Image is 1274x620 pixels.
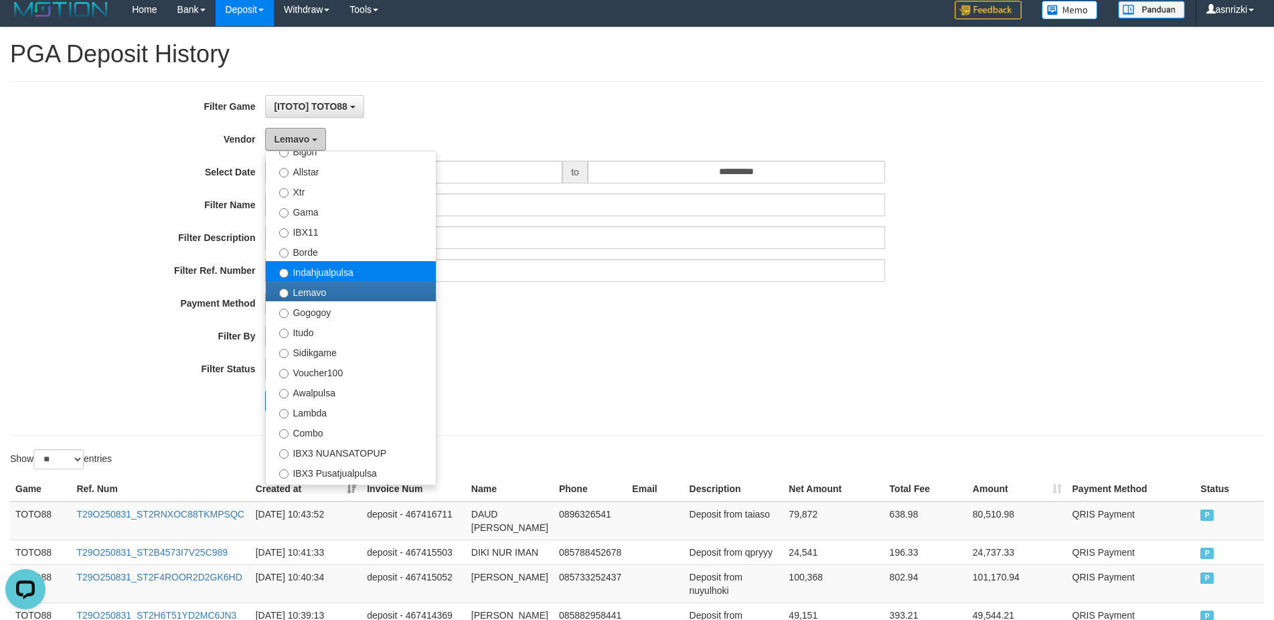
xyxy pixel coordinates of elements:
[1042,1,1098,19] img: Button%20Memo.svg
[466,477,554,501] th: Name
[33,449,84,469] select: Showentries
[783,540,884,564] td: 24,541
[362,564,466,603] td: deposit - 467415052
[967,477,1067,501] th: Amount: activate to sort column ascending
[10,540,71,564] td: TOTO88
[279,369,289,378] input: Voucher100
[279,349,289,358] input: Sidikgame
[279,329,289,338] input: Itudo
[279,228,289,238] input: IBX11
[266,402,436,422] label: Lambda
[466,540,554,564] td: DIKI NUR IMAN
[684,501,784,540] td: Deposit from taiaso
[783,564,884,603] td: 100,368
[562,161,588,183] span: to
[76,509,244,520] a: T29O250831_ST2RNXOC88TKMPSQC
[279,168,289,177] input: Allstar
[884,564,967,603] td: 802.94
[266,442,436,462] label: IBX3 NUANSATOPUP
[466,501,554,540] td: DAUD [PERSON_NAME]
[266,161,436,181] label: Allstar
[1200,548,1214,559] span: PAID
[76,572,242,583] a: T29O250831_ST2F4ROOR2D2GK6HD
[362,501,466,540] td: deposit - 467416711
[266,241,436,261] label: Borde
[279,289,289,298] input: Lemavo
[265,95,364,118] button: [ITOTO] TOTO88
[266,341,436,362] label: Sidikgame
[250,477,362,501] th: Created at: activate to sort column ascending
[362,540,466,564] td: deposit - 467415503
[266,482,436,502] label: IBX3 Itemgame
[279,409,289,418] input: Lambda
[279,309,289,318] input: Gogogoy
[554,477,627,501] th: Phone
[884,540,967,564] td: 196.33
[266,221,436,241] label: IBX11
[684,477,784,501] th: Description
[274,134,309,145] span: Lemavo
[627,477,684,501] th: Email
[265,128,326,151] button: Lemavo
[884,501,967,540] td: 638.98
[1067,564,1196,603] td: QRIS Payment
[967,540,1067,564] td: 24,737.33
[71,477,250,501] th: Ref. Num
[466,564,554,603] td: [PERSON_NAME]
[554,564,627,603] td: 085733252437
[250,564,362,603] td: [DATE] 10:40:34
[279,148,289,157] input: Bigon
[279,248,289,258] input: Borde
[274,101,347,112] span: [ITOTO] TOTO88
[783,501,884,540] td: 79,872
[279,449,289,459] input: IBX3 NUANSATOPUP
[279,268,289,278] input: Indahjualpulsa
[967,501,1067,540] td: 80,510.98
[10,477,71,501] th: Game
[266,281,436,301] label: Lemavo
[554,501,627,540] td: 0896326541
[250,501,362,540] td: [DATE] 10:43:52
[1195,477,1264,501] th: Status
[967,564,1067,603] td: 101,170.94
[554,540,627,564] td: 085788452678
[266,301,436,321] label: Gogogoy
[279,208,289,218] input: Gama
[10,501,71,540] td: TOTO88
[266,382,436,402] label: Awalpulsa
[1067,501,1196,540] td: QRIS Payment
[1067,540,1196,564] td: QRIS Payment
[362,477,466,501] th: Invoice Num
[5,5,46,46] button: Open LiveChat chat widget
[10,449,112,469] label: Show entries
[1067,477,1196,501] th: Payment Method
[266,321,436,341] label: Itudo
[955,1,1022,19] img: Feedback.jpg
[266,261,436,281] label: Indahjualpulsa
[684,540,784,564] td: Deposit from qpryyy
[1200,510,1214,521] span: PAID
[279,429,289,439] input: Combo
[1118,1,1185,19] img: panduan.png
[783,477,884,501] th: Net Amount
[266,181,436,201] label: Xtr
[266,422,436,442] label: Combo
[10,41,1264,68] h1: PGA Deposit History
[266,362,436,382] label: Voucher100
[76,547,228,558] a: T29O250831_ST2B4573I7V25C989
[884,477,967,501] th: Total Fee
[684,564,784,603] td: Deposit from nuyulhoki
[266,462,436,482] label: IBX3 Pusatjualpulsa
[279,469,289,479] input: IBX3 Pusatjualpulsa
[279,389,289,398] input: Awalpulsa
[1200,572,1214,584] span: PAID
[266,201,436,221] label: Gama
[279,188,289,198] input: Xtr
[250,540,362,564] td: [DATE] 10:41:33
